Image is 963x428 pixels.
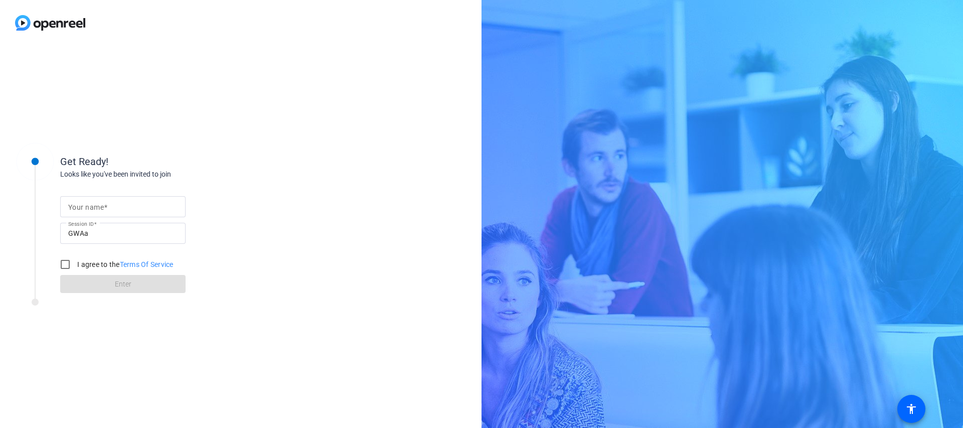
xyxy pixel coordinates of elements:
mat-label: Your name [68,203,104,211]
mat-icon: accessibility [905,403,917,415]
a: Terms Of Service [120,260,174,268]
mat-label: Session ID [68,221,94,227]
div: Get Ready! [60,154,261,169]
div: Looks like you've been invited to join [60,169,261,180]
label: I agree to the [75,259,174,269]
